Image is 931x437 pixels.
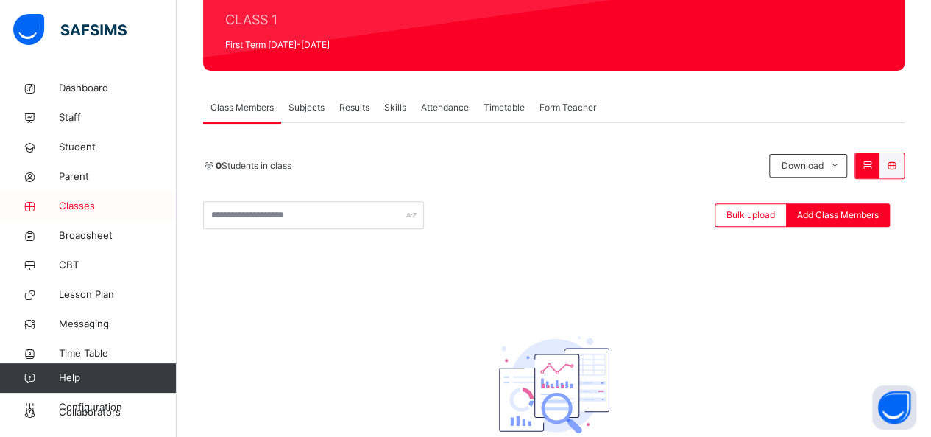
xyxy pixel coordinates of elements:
b: 0 [216,160,222,171]
span: Download [781,159,823,172]
span: Configuration [59,400,176,415]
span: CBT [59,258,177,273]
span: Skills [384,101,406,114]
span: Messaging [59,317,177,332]
span: Lesson Plan [59,287,177,302]
span: Parent [59,169,177,184]
span: Dashboard [59,81,177,96]
span: Classes [59,199,177,214]
span: Broadsheet [59,228,177,243]
span: Timetable [484,101,525,114]
span: Results [339,101,369,114]
span: Bulk upload [726,209,775,222]
span: Attendance [421,101,469,114]
span: Subjects [288,101,325,114]
span: Student [59,140,177,155]
span: Staff [59,111,177,125]
span: Time Table [59,346,177,361]
span: Students in class [216,159,291,172]
img: classEmptyState.7d4ec5dc6d57f4e1adfd249b62c1c528.svg [499,336,609,433]
span: Add Class Members [797,209,879,222]
span: First Term [DATE]-[DATE] [225,38,442,52]
span: Class Members [210,101,274,114]
button: Open asap [872,385,916,430]
span: Help [59,371,176,385]
img: safsims [13,14,127,45]
span: Form Teacher [539,101,596,114]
